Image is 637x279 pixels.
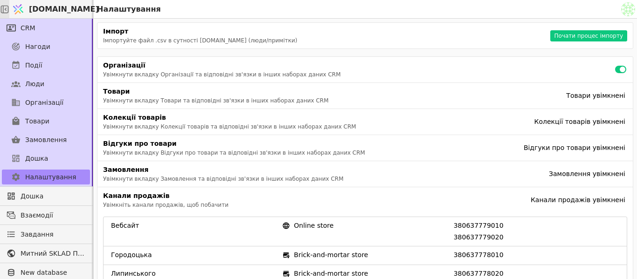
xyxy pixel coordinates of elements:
span: Нагоди [25,42,50,52]
span: Дошка [21,191,85,201]
div: Канали продажів увімкнені [531,195,625,205]
span: Дошка [25,154,48,163]
h2: Налаштування [93,4,161,15]
p: Імпорт [103,27,547,36]
a: Взаємодії [2,208,90,223]
span: Товари [25,116,49,126]
a: CRM [2,20,90,35]
span: Brick-and-mortar store [282,269,448,279]
p: Увімкнути вкладку Організації та відповідні зв'язки в інших наборах даних CRM [103,70,614,79]
div: Колекції товарів увімкнені [534,117,625,127]
button: Почати процес імпорту [550,30,627,41]
p: Організації [103,61,614,70]
a: Події [2,58,90,73]
p: Товари [103,87,566,96]
span: Brick-and-mortar store [282,250,448,260]
p: Увімкнути вкладку Товари та відповідні зв'язки в інших наборах даних CRM [103,96,566,105]
span: CRM [21,23,35,33]
span: 380637778010 [454,250,504,260]
div: Замовлення увімкнені [549,169,625,179]
a: Нагоди [2,39,90,54]
a: Організації [2,95,90,110]
a: Люди [2,76,90,91]
img: online-store.svg [282,222,290,230]
a: Дошка [2,151,90,166]
p: Імпортуйте файл .csv в сутності [DOMAIN_NAME] (люди/примітки) [103,36,547,45]
span: Взаємодії [21,211,85,220]
img: brick-mortar-store.svg [282,270,290,278]
span: Події [25,61,42,70]
span: 380637779020 [454,232,504,242]
p: Увімкнути вкладку Колекції товарів та відповідні зв'язки в інших наборах даних CRM [103,122,534,131]
img: 265d6d96d7e23aa92801cf2464590ab8 [621,2,635,16]
span: Липинського [111,269,277,279]
p: Відгуки про товари [103,139,524,149]
p: Увімкнути вкладку Замовлення та відповідні зв'язки в інших наборах даних CRM [103,175,549,183]
img: Logo [11,0,25,18]
span: 380637778020 [454,269,504,279]
span: Городоцька [111,250,277,260]
a: Налаштування [2,170,90,184]
a: Замовлення [2,132,90,147]
a: Митний SKLAD Плитка, сантехніка, меблі до ванни [2,246,90,261]
span: Замовлення [25,135,67,145]
span: 380637779010 [454,221,504,231]
a: [DOMAIN_NAME] [9,0,93,18]
a: Завдання [2,227,90,242]
span: [DOMAIN_NAME] [29,4,99,15]
p: Колекції товарів [103,113,534,122]
a: Дошка [2,189,90,204]
div: Товари увімкнені [566,91,625,101]
p: Увімкніть канали продажів, щоб побачити [103,201,531,209]
p: Канали продажів [103,191,531,201]
span: New database [21,268,85,278]
a: Товари [2,114,90,129]
span: Вебсайт [111,221,277,231]
span: Налаштування [25,172,76,182]
img: brick-mortar-store.svg [282,251,290,259]
div: Відгуки про товари увімкнені [524,143,625,153]
p: Увімкнути вкладку Відгуки про товари та відповідні зв'язки в інших наборах даних CRM [103,149,524,157]
span: Митний SKLAD Плитка, сантехніка, меблі до ванни [21,249,85,259]
span: Організації [25,98,63,108]
span: Online store [282,221,448,231]
span: Завдання [21,230,54,239]
p: Замовлення [103,165,549,175]
span: Люди [25,79,44,89]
